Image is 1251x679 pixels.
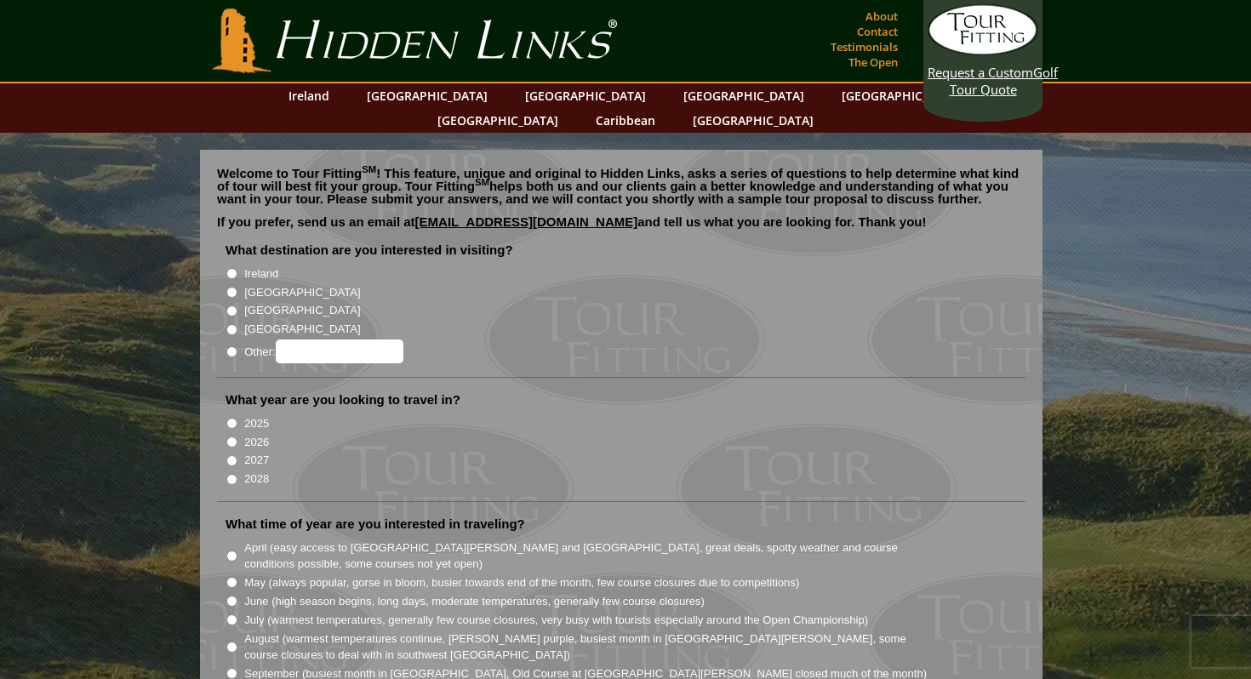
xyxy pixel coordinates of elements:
[244,539,928,573] label: April (easy access to [GEOGRAPHIC_DATA][PERSON_NAME] and [GEOGRAPHIC_DATA], great deals, spotty w...
[244,630,928,664] label: August (warmest temperatures continue, [PERSON_NAME] purple, busiest month in [GEOGRAPHIC_DATA][P...
[244,593,705,610] label: June (high season begins, long days, moderate temperatures, generally few course closures)
[244,265,278,282] label: Ireland
[244,612,868,629] label: July (warmest temperatures, generally few course closures, very busy with tourists especially aro...
[415,214,638,229] a: [EMAIL_ADDRESS][DOMAIN_NAME]
[217,215,1025,241] p: If you prefer, send us an email at and tell us what you are looking for. Thank you!
[429,108,567,133] a: [GEOGRAPHIC_DATA]
[280,83,338,108] a: Ireland
[675,83,813,108] a: [GEOGRAPHIC_DATA]
[358,83,496,108] a: [GEOGRAPHIC_DATA]
[861,4,902,28] a: About
[244,452,269,469] label: 2027
[226,242,513,259] label: What destination are you interested in visiting?
[244,415,269,432] label: 2025
[276,339,403,363] input: Other:
[244,434,269,451] label: 2026
[684,108,822,133] a: [GEOGRAPHIC_DATA]
[244,302,360,319] label: [GEOGRAPHIC_DATA]
[844,50,902,74] a: The Open
[244,321,360,338] label: [GEOGRAPHIC_DATA]
[928,4,1038,98] a: Request a CustomGolf Tour Quote
[244,471,269,488] label: 2028
[833,83,971,108] a: [GEOGRAPHIC_DATA]
[362,164,376,174] sup: SM
[826,35,902,59] a: Testimonials
[853,20,902,43] a: Contact
[475,177,489,187] sup: SM
[244,284,360,301] label: [GEOGRAPHIC_DATA]
[587,108,664,133] a: Caribbean
[244,339,403,363] label: Other:
[226,516,525,533] label: What time of year are you interested in traveling?
[517,83,654,108] a: [GEOGRAPHIC_DATA]
[217,167,1025,205] p: Welcome to Tour Fitting ! This feature, unique and original to Hidden Links, asks a series of que...
[928,64,1033,81] span: Request a Custom
[226,391,460,408] label: What year are you looking to travel in?
[244,574,799,591] label: May (always popular, gorse in bloom, busier towards end of the month, few course closures due to ...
